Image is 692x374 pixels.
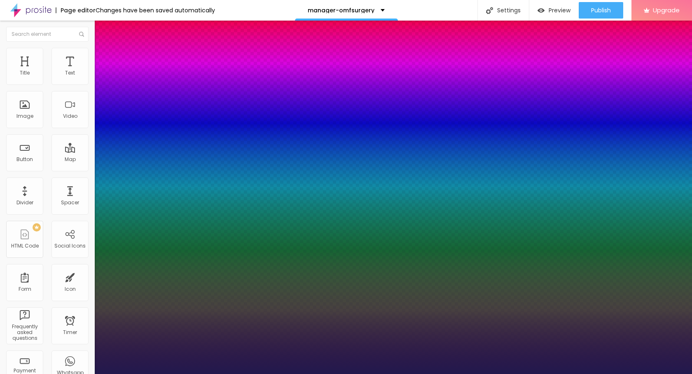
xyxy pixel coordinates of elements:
[63,330,77,335] div: Timer
[16,157,33,162] div: Button
[20,70,30,76] div: Title
[16,200,33,206] div: Divider
[549,7,570,14] span: Preview
[538,7,545,14] img: view-1.svg
[579,2,623,19] button: Publish
[591,7,611,14] span: Publish
[8,324,41,341] div: Frequently asked questions
[61,200,79,206] div: Spacer
[16,113,33,119] div: Image
[79,32,84,37] img: Icone
[19,286,31,292] div: Form
[653,7,680,14] span: Upgrade
[486,7,493,14] img: Icone
[11,243,39,249] div: HTML Code
[6,27,89,42] input: Search element
[65,70,75,76] div: Text
[65,286,76,292] div: Icon
[65,157,76,162] div: Map
[308,7,374,13] p: manager-omfsurgery
[529,2,579,19] button: Preview
[56,7,96,13] div: Page editor
[54,243,86,249] div: Social Icons
[96,7,215,13] div: Changes have been saved automatically
[63,113,77,119] div: Video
